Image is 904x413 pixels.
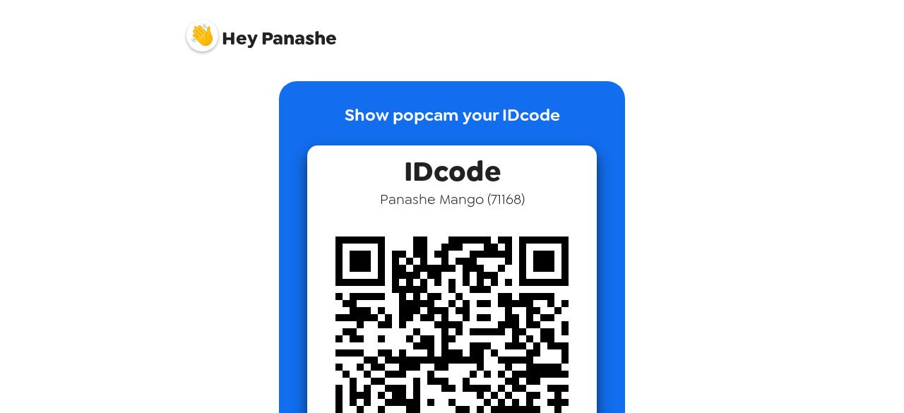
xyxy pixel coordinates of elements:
p: Show popcam your IDcode [345,102,560,145]
img: profile pic [186,20,218,52]
span: Panashe [186,13,337,48]
span: Panashe Mango ( 71168 ) [380,190,525,208]
span: IDcode [404,145,501,190]
span: Hey [222,25,257,51]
